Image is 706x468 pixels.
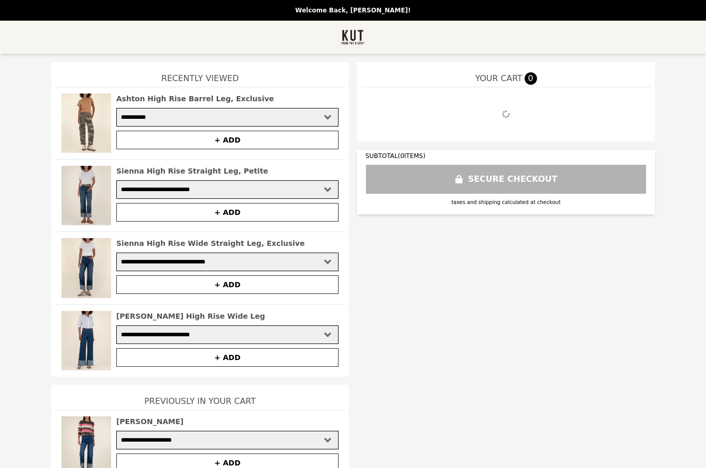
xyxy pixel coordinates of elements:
[398,152,425,160] span: ( 0 ITEMS)
[116,325,339,344] select: Select a product variant
[116,166,268,176] h2: Sienna High Rise Straight Leg, Petite
[116,203,339,222] button: + ADD
[62,311,111,370] img: Margo High Rise Wide Leg
[116,311,265,321] h2: [PERSON_NAME] High Rise Wide Leg
[55,62,345,87] h1: Recently Viewed
[116,93,274,104] h2: Ashton High Rise Barrel Leg, Exclusive
[116,431,339,449] select: Select a product variant
[62,166,111,225] img: Sienna High Rise Straight Leg, Petite
[116,238,304,248] h2: Sienna High Rise Wide Straight Leg, Exclusive
[116,348,339,367] button: + ADD
[365,152,398,160] span: SUBTOTAL
[55,385,345,410] h1: Previously In Your Cart
[365,198,647,206] div: taxes and shipping calculated at checkout
[116,275,339,294] button: + ADD
[62,238,111,298] img: Sienna High Rise Wide Straight Leg, Exclusive
[6,6,700,14] p: Welcome Back, [PERSON_NAME]!
[341,27,365,48] img: Brand Logo
[475,72,522,85] span: YOUR CART
[116,180,339,199] select: Select a product variant
[525,72,537,85] span: 0
[116,416,183,427] h2: [PERSON_NAME]
[116,131,339,149] button: + ADD
[116,108,339,127] select: Select a product variant
[62,93,111,153] img: Ashton High Rise Barrel Leg, Exclusive
[116,253,339,271] select: Select a product variant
